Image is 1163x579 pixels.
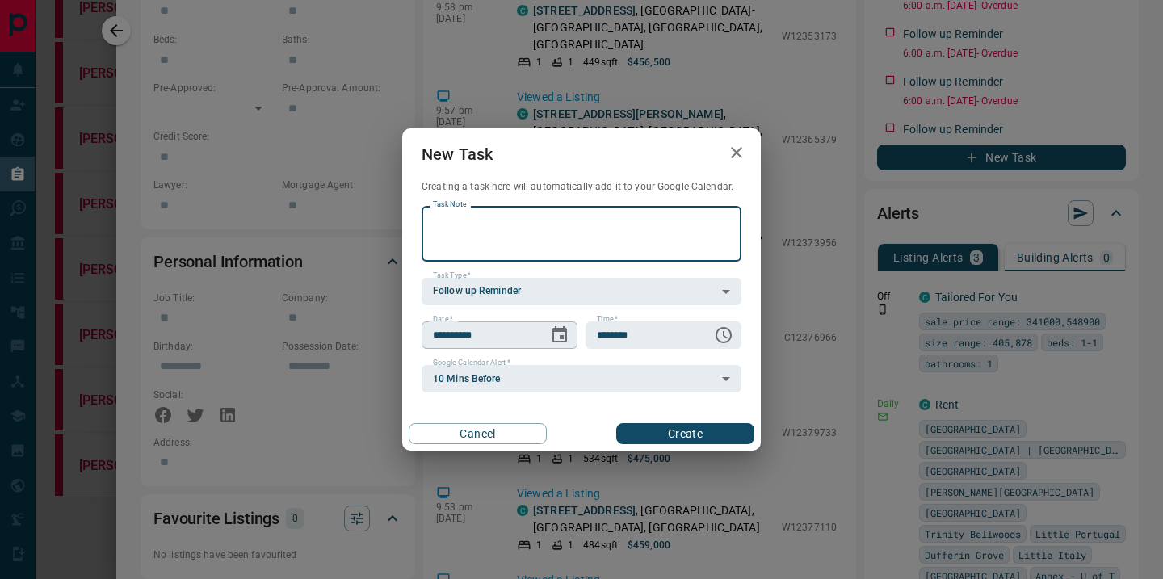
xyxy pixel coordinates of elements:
label: Task Note [433,199,466,210]
label: Google Calendar Alert [433,358,510,368]
button: Choose date, selected date is Oct 14, 2025 [544,319,576,351]
p: Creating a task here will automatically add it to your Google Calendar. [422,180,741,194]
label: Time [597,314,618,325]
label: Date [433,314,453,325]
h2: New Task [402,128,512,180]
div: Follow up Reminder [422,278,741,305]
button: Choose time, selected time is 6:00 AM [707,319,740,351]
div: 10 Mins Before [422,365,741,392]
button: Cancel [409,423,547,444]
label: Task Type [433,271,471,281]
button: Create [616,423,754,444]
